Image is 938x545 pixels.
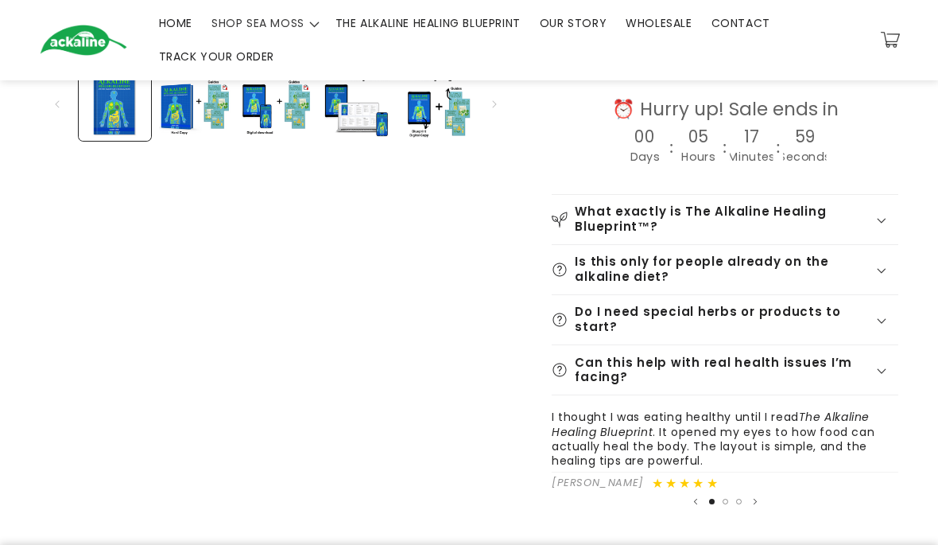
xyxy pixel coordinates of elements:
[326,6,530,40] a: THE ALKALINE HEALING BLUEPRINT
[723,131,728,165] div: :
[540,16,607,30] span: OUR STORY
[732,495,746,508] button: Load slide 3 of 3
[584,98,866,122] div: ⏰ Hurry up! Sale ends in
[728,146,774,169] div: Minutes
[705,495,719,508] button: Load slide 1 of 3
[776,131,781,165] div: :
[681,146,715,169] div: Hours
[40,87,75,122] button: Slide left
[202,6,326,40] summary: SHOP SEA MOSS
[795,128,816,146] h4: 59
[401,68,473,141] button: Load image 5 in gallery view
[669,131,675,165] div: :
[575,255,874,284] h2: Is this only for people already on the alkaline diet?
[744,128,758,146] h4: 17
[552,410,898,509] slideshow-component: Customer reviews
[552,245,898,294] summary: Is this only for people already on the alkaline diet?
[575,356,874,385] h2: Can this help with real health issues I’m facing?
[552,195,898,244] summary: What exactly is The Alkaline Healing Blueprint™?
[575,305,874,334] h2: Do I need special herbs or products to start?
[688,493,703,509] button: Previous slide
[149,6,202,40] a: HOME
[211,16,304,30] span: SHOP SEA MOSS
[711,16,770,30] span: CONTACT
[79,68,151,141] button: Load image 1 in gallery view
[477,87,512,122] button: Slide right
[575,204,874,234] h2: What exactly is The Alkaline Healing Blueprint™?
[747,493,763,509] button: Next slide
[688,128,709,146] h4: 05
[630,146,660,169] div: Days
[635,128,656,146] h4: 00
[552,295,898,345] summary: Do I need special herbs or products to start?
[320,68,393,141] button: Load image 4 in gallery view
[159,16,192,30] span: HOME
[616,6,701,40] a: WHOLESALE
[40,25,127,56] img: Ackaline
[159,68,231,141] button: Load image 2 in gallery view
[335,16,521,30] span: THE ALKALINE HEALING BLUEPRINT
[779,146,830,169] div: Seconds
[626,16,692,30] span: WHOLESALE
[530,6,616,40] a: OUR STORY
[239,68,312,141] button: Load image 3 in gallery view
[159,49,275,64] span: TRACK YOUR ORDER
[149,40,285,73] a: TRACK YOUR ORDER
[702,6,780,40] a: CONTACT
[719,495,732,508] button: Load slide 2 of 3
[552,345,898,395] summary: Can this help with real health issues I’m facing?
